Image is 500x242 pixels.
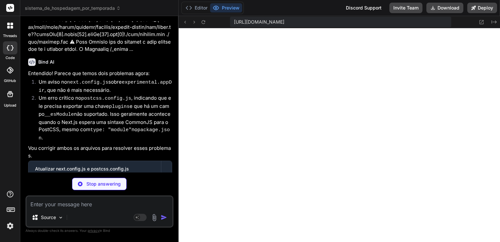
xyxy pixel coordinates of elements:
div: Discord Support [342,3,385,13]
img: attachment [151,214,158,221]
code: __esModule [45,112,74,117]
label: Upload [4,103,16,108]
iframe: Preview [179,28,500,242]
code: type: "module" [90,127,132,133]
img: Pick Models [58,215,63,220]
p: Source [41,214,56,221]
li: Um aviso no sobre , que não é mais necessário. [33,78,172,94]
li: Um erro crítico no , indicando que ele precisa exportar uma chave e que há um campo não suportado... [33,94,172,142]
code: experimental.appDir [39,80,172,93]
label: code [6,55,15,61]
button: Invite Team [389,3,422,13]
code: package.json [39,127,170,141]
div: Atualizar next.config.js e postcss.config.js [35,166,154,172]
code: postcss.config.js [81,96,131,101]
code: next.config.js [67,80,108,85]
button: Deploy [467,3,497,13]
label: GitHub [4,78,16,84]
code: plugins [109,104,130,110]
h6: Bind AI [38,59,54,65]
p: Vou corrigir ambos os arquivos para resolver esses problemas. [28,145,172,159]
button: Atualizar next.config.js e postcss.config.jsClick to open Workbench [28,161,161,183]
p: Always double-check its answers. Your in Bind [26,228,173,234]
p: Stop answering [86,181,121,187]
span: sistema_de_hospedagem_por_temporada [25,5,121,11]
button: Editor [183,3,210,12]
button: Download [426,3,463,13]
img: settings [5,220,16,232]
button: Preview [210,3,242,12]
img: icon [161,214,167,221]
span: [URL][DOMAIN_NAME] [234,19,284,25]
label: threads [3,33,17,39]
span: privacy [88,229,99,232]
p: Entendido! Parece que temos dois problemas agora: [28,70,172,77]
